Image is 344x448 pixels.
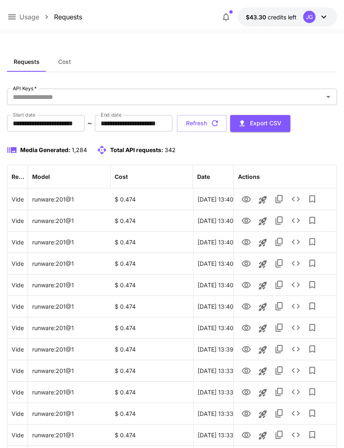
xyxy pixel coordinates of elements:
div: $ 0.474 [111,381,193,403]
button: Add to library [304,384,320,400]
button: Launch in playground [254,342,271,358]
button: See details [287,191,304,207]
button: See details [287,277,304,293]
button: Add to library [304,277,320,293]
div: Click to copy prompt [12,425,24,446]
div: Click to copy prompt [12,274,24,296]
div: Click to copy prompt [12,189,24,210]
button: View [238,233,254,250]
button: View [238,276,254,293]
div: $ 0.474 [111,424,193,446]
button: Add to library [304,362,320,379]
button: See details [287,405,304,422]
div: 03 Oct, 2025 13:39 [193,338,276,360]
button: Copy TaskUUID [271,212,287,229]
div: Click to copy prompt [12,382,24,403]
div: Click to copy prompt [12,317,24,338]
div: runware:201@1 [28,338,111,360]
button: Add to library [304,427,320,443]
label: Start date [13,111,35,118]
button: Copy TaskUUID [271,405,287,422]
button: Add to library [304,234,320,250]
button: Open [323,91,334,103]
a: Requests [54,12,82,22]
a: Usage [19,12,39,22]
div: runware:201@1 [28,360,111,381]
button: Export CSV [230,115,290,132]
div: runware:201@1 [28,381,111,403]
div: Click to copy prompt [12,360,24,381]
button: Add to library [304,319,320,336]
p: ~ [87,118,92,128]
button: Launch in playground [254,363,271,380]
button: Launch in playground [254,385,271,401]
span: $43.30 [246,14,268,21]
button: View [238,190,254,207]
div: Actions [238,173,260,180]
div: runware:201@1 [28,210,111,231]
label: API Keys [13,85,37,92]
button: See details [287,212,304,229]
button: Launch in playground [254,213,271,230]
span: credits left [268,14,297,21]
div: $ 0.474 [111,253,193,274]
div: $ 0.474 [111,360,193,381]
label: End date [101,111,121,118]
button: $43.29752JG [238,7,337,26]
div: runware:201@1 [28,403,111,424]
div: runware:201@1 [28,231,111,253]
div: 03 Oct, 2025 13:40 [193,296,276,317]
div: $ 0.474 [111,210,193,231]
button: View [238,212,254,229]
button: See details [287,362,304,379]
span: 1,284 [72,146,87,153]
div: 03 Oct, 2025 13:33 [193,403,276,424]
div: 03 Oct, 2025 13:33 [193,381,276,403]
button: Add to library [304,298,320,314]
div: Click to copy prompt [12,253,24,274]
button: View [238,319,254,336]
button: Launch in playground [254,406,271,422]
button: See details [287,427,304,443]
button: See details [287,255,304,272]
button: See details [287,319,304,336]
div: Model [32,173,50,180]
button: Launch in playground [254,320,271,337]
div: $ 0.474 [111,274,193,296]
button: Add to library [304,212,320,229]
div: $ 0.474 [111,296,193,317]
button: Copy TaskUUID [271,427,287,443]
div: runware:201@1 [28,296,111,317]
button: Launch in playground [254,427,271,444]
button: Add to library [304,255,320,272]
div: $ 0.474 [111,338,193,360]
button: See details [287,298,304,314]
button: View [238,405,254,422]
span: Total API requests: [110,146,163,153]
button: Launch in playground [254,277,271,294]
div: $43.29752 [246,13,297,21]
button: Copy TaskUUID [271,277,287,293]
button: Copy TaskUUID [271,298,287,314]
button: Copy TaskUUID [271,255,287,272]
nav: breadcrumb [19,12,82,22]
button: View [238,383,254,400]
div: runware:201@1 [28,424,111,446]
div: runware:201@1 [28,188,111,210]
div: 03 Oct, 2025 13:40 [193,210,276,231]
button: Add to library [304,191,320,207]
button: Launch in playground [254,256,271,272]
button: View [238,426,254,443]
button: Copy TaskUUID [271,191,287,207]
button: View [238,255,254,272]
span: Requests [14,58,40,66]
div: Click to copy prompt [12,296,24,317]
button: View [238,362,254,379]
button: Launch in playground [254,235,271,251]
div: 03 Oct, 2025 13:40 [193,274,276,296]
div: $ 0.474 [111,188,193,210]
button: Launch in playground [254,299,271,315]
div: runware:201@1 [28,253,111,274]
